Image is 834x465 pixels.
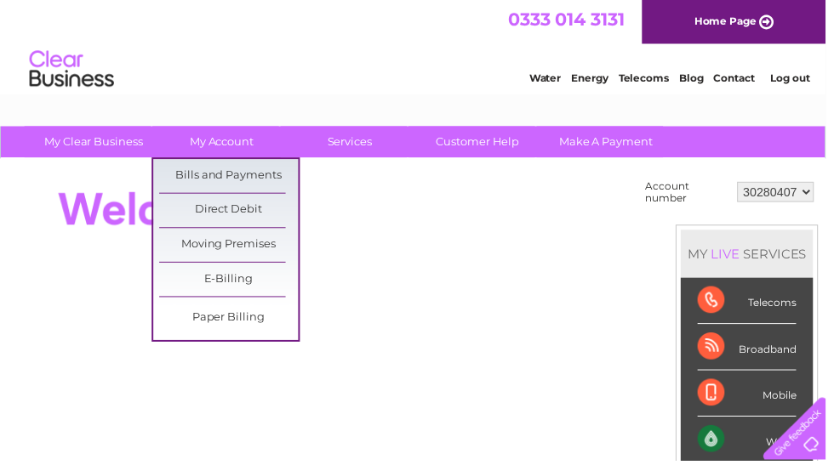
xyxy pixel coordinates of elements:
[625,72,676,85] a: Telecoms
[161,196,301,230] a: Direct Debit
[705,327,804,374] div: Broadband
[705,281,804,327] div: Telecoms
[715,248,751,264] div: LIVE
[721,72,763,85] a: Contact
[778,72,818,85] a: Log out
[29,44,116,96] img: logo.png
[154,128,294,159] a: My Account
[534,72,567,85] a: Water
[25,128,165,159] a: My Clear Business
[513,9,631,30] a: 0333 014 3131
[686,72,711,85] a: Blog
[283,128,424,159] a: Services
[413,128,553,159] a: Customer Help
[648,178,740,210] td: Account number
[577,72,614,85] a: Energy
[542,128,683,159] a: Make A Payment
[161,265,301,299] a: E-Billing
[16,9,820,82] div: Clear Business is a trading name of Verastar Limited (registered in [GEOGRAPHIC_DATA] No. 3667643...
[161,161,301,195] a: Bills and Payments
[161,304,301,338] a: Paper Billing
[161,230,301,264] a: Moving Premises
[705,374,804,421] div: Mobile
[688,232,821,281] div: MY SERVICES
